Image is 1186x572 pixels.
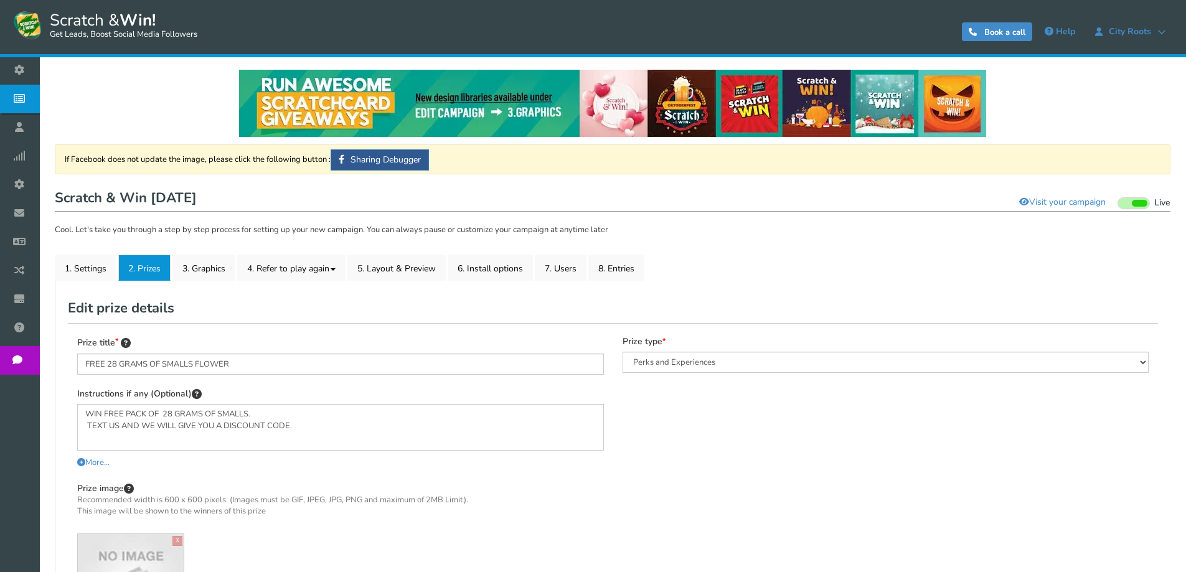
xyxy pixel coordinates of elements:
[331,149,429,171] a: Sharing Debugger
[984,27,1025,38] span: Book a call
[77,387,202,401] label: Instructions if any (Optional)
[172,536,182,546] a: X
[1134,520,1186,572] iframe: LiveChat chat widget
[1056,26,1075,37] span: Help
[55,144,1170,174] div: If Facebook does not update the image, please click the following button :
[77,495,468,517] p: Recommended width is 600 x 600 pixels. (Images must be GIF, JPEG, JPG, PNG and maximum of 2MB Lim...
[588,255,644,281] a: 8. Entries
[118,255,171,281] a: 2. Prizes
[77,354,604,375] input: [E.g. Free movie tickets for two]
[1154,197,1170,209] span: Live
[623,336,666,348] label: Prize type
[55,187,1170,212] h1: Scratch & Win [DATE]
[1038,22,1081,42] a: Help
[448,255,533,281] a: 6. Install options
[120,9,156,31] strong: Win!
[962,22,1032,41] a: Book a call
[347,255,446,281] a: 5. Layout & Preview
[239,70,986,137] img: festival-poster-2020.webp
[77,336,131,350] label: Prize title
[12,9,197,40] a: Scratch &Win! Get Leads, Boost Social Media Followers
[237,255,346,281] a: 4. Refer to play again
[535,255,586,281] a: 7. Users
[44,9,197,40] span: Scratch &
[50,30,197,40] small: Get Leads, Boost Social Media Followers
[1103,27,1157,37] span: City Roots
[77,457,110,468] a: More...
[1011,192,1114,213] a: Visit your campaign
[172,255,235,281] a: 3. Graphics
[68,293,1158,323] h2: Edit prize details
[77,482,468,523] label: Prize image
[55,255,116,281] a: 1. Settings
[55,224,1170,237] p: Cool. Let's take you through a step by step process for setting up your new campaign. You can alw...
[12,9,44,40] img: Scratch and Win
